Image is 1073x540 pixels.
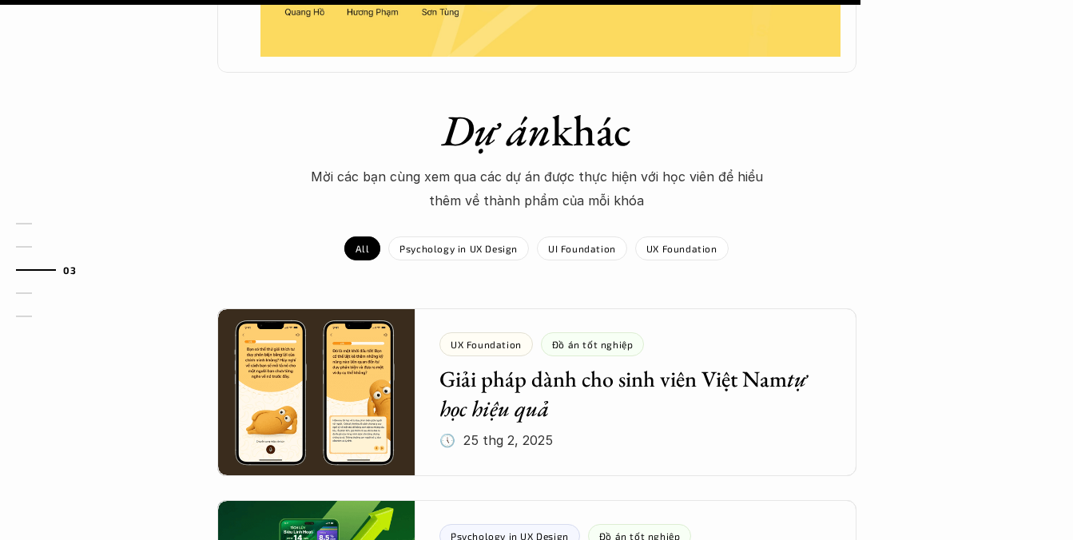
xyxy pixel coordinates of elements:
[16,260,92,280] a: 03
[442,102,551,158] em: Dự án
[217,308,856,476] a: UX FoundationĐồ án tốt nghiệpGiải pháp dành cho sinh viên Việt Namtự học hiệu quả🕔 25 thg 2, 2025
[548,243,616,254] p: UI Foundation
[297,165,777,213] p: Mời các bạn cùng xem qua các dự án được thực hiện với học viên để hiểu thêm về thành phẩm của mỗi...
[646,243,717,254] p: UX Foundation
[257,105,817,157] h1: khác
[399,243,518,254] p: Psychology in UX Design
[356,243,369,254] p: All
[63,264,76,276] strong: 03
